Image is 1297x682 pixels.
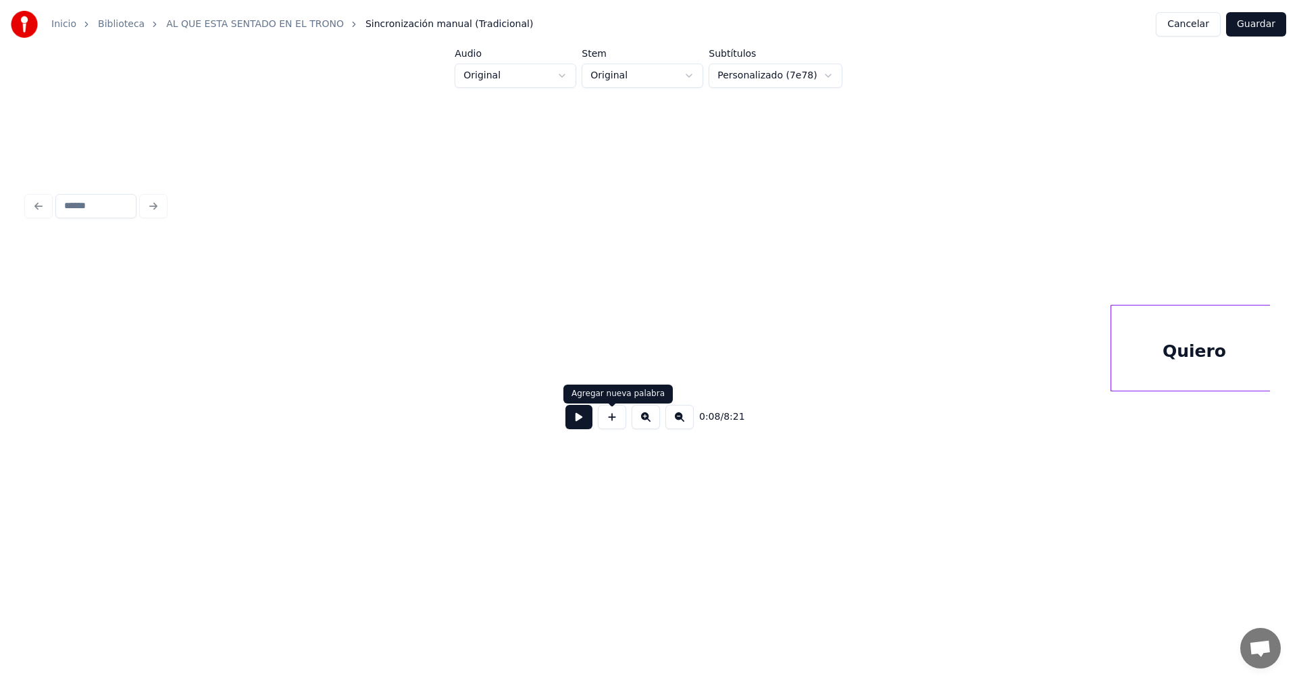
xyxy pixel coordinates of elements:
label: Stem [582,49,703,58]
button: Guardar [1226,12,1286,36]
span: Sincronización manual (Tradicional) [365,18,533,31]
div: / [699,410,732,424]
a: Biblioteca [98,18,145,31]
label: Audio [455,49,576,58]
a: AL QUE ESTA SENTADO EN EL TRONO [166,18,344,31]
div: Agregar nueva palabra [571,389,665,399]
label: Subtítulos [709,49,842,58]
img: youka [11,11,38,38]
button: Cancelar [1156,12,1221,36]
a: Inicio [51,18,76,31]
span: 0:08 [699,410,720,424]
div: Open chat [1240,628,1281,668]
nav: breadcrumb [51,18,533,31]
span: 8:21 [723,410,744,424]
